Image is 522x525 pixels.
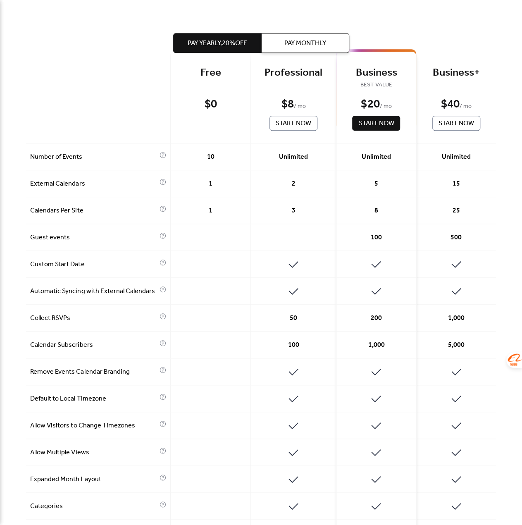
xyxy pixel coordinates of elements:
[30,501,157,511] span: Categories
[30,421,157,431] span: Allow Visitors to Change Timezones
[30,340,157,350] span: Calendar Subscribers
[30,260,157,270] span: Custom Start Date
[439,119,474,129] span: Start Now
[30,286,157,296] span: Automatic Syncing with External Calendars
[30,206,157,216] span: Calendars Per Site
[279,152,308,162] span: Unlimited
[448,313,465,323] span: 1,000
[284,38,326,48] span: Pay Monthly
[204,97,217,112] div: $ 0
[441,97,460,112] div: $ 40
[276,119,311,129] span: Start Now
[261,33,349,53] button: Pay Monthly
[374,179,378,189] span: 5
[450,233,462,243] span: 500
[460,102,472,112] span: / mo
[30,367,157,377] span: Remove Events Calendar Branding
[368,340,384,350] span: 1,000
[379,102,391,112] span: / mo
[30,179,157,189] span: External Calendars
[453,179,460,189] span: 15
[358,119,394,129] span: Start Now
[293,102,305,112] span: / mo
[442,152,471,162] span: Unlimited
[291,179,295,189] span: 2
[30,448,157,458] span: Allow Multiple Views
[352,116,400,131] button: Start Now
[209,206,212,216] span: 1
[30,475,157,484] span: Expanded Month Layout
[269,116,317,131] button: Start Now
[188,38,247,48] span: Pay Yearly, 20% off
[349,80,403,90] span: BEST VALUE
[288,340,299,350] span: 100
[30,394,157,404] span: Default to Local Timezone
[432,116,480,131] button: Start Now
[349,66,403,80] div: Business
[371,233,382,243] span: 100
[291,206,295,216] span: 3
[429,66,484,80] div: Business+
[374,206,378,216] span: 8
[361,97,379,112] div: $ 20
[30,233,157,243] span: Guest events
[453,206,460,216] span: 25
[30,152,157,162] span: Number of Events
[281,97,293,112] div: $ 8
[371,313,382,323] span: 200
[448,340,465,350] span: 5,000
[209,179,212,189] span: 1
[290,313,297,323] span: 50
[173,33,261,53] button: Pay Yearly,20%off
[362,152,391,162] span: Unlimited
[30,313,157,323] span: Collect RSVPs
[207,152,214,162] span: 10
